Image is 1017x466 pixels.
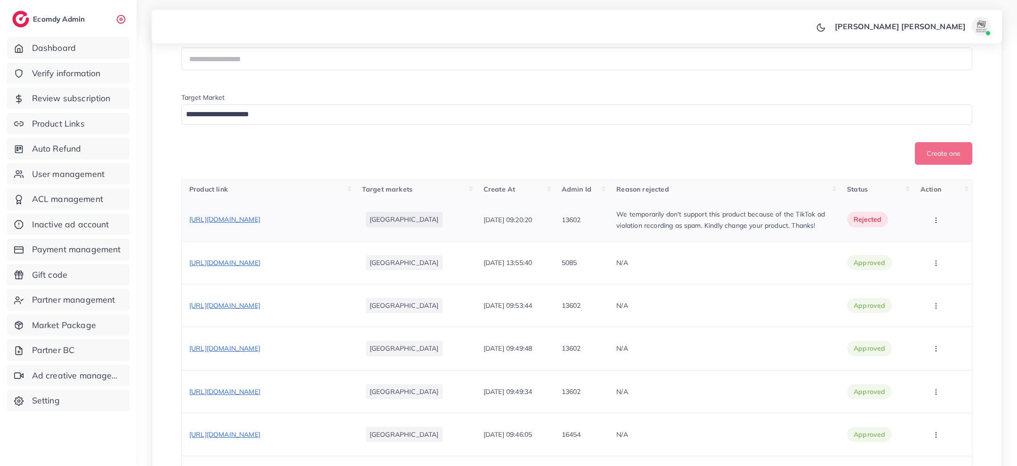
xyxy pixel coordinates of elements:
[181,104,972,125] div: Search for option
[12,11,29,27] img: logo
[7,88,129,109] a: Review subscription
[32,319,96,331] span: Market Package
[12,11,87,27] a: logoEcomdy Admin
[32,243,121,256] span: Payment management
[7,314,129,336] a: Market Package
[32,294,115,306] span: Partner management
[32,92,111,104] span: Review subscription
[32,370,122,382] span: Ad creative management
[7,188,129,210] a: ACL management
[7,63,129,84] a: Verify information
[32,344,75,356] span: Partner BC
[854,387,885,396] span: approved
[7,37,129,59] a: Dashboard
[32,269,67,281] span: Gift code
[189,344,260,353] span: [URL][DOMAIN_NAME]
[7,138,129,160] a: Auto Refund
[366,384,443,399] li: [GEOGRAPHIC_DATA]
[7,289,129,311] a: Partner management
[7,113,129,135] a: Product Links
[854,301,885,310] span: approved
[366,298,443,313] li: [GEOGRAPHIC_DATA]
[616,301,628,310] span: N/A
[32,118,85,130] span: Product Links
[854,430,885,439] span: approved
[189,301,260,310] span: [URL][DOMAIN_NAME]
[7,390,129,411] a: Setting
[32,168,105,180] span: User management
[7,239,129,260] a: Payment management
[32,42,76,54] span: Dashboard
[562,343,581,354] p: 13602
[830,17,994,36] a: [PERSON_NAME] [PERSON_NAME]avatar
[854,344,885,353] span: approved
[484,343,532,354] p: [DATE] 09:49:48
[32,193,103,205] span: ACL management
[562,300,581,311] p: 13602
[484,300,532,311] p: [DATE] 09:53:44
[366,341,443,356] li: [GEOGRAPHIC_DATA]
[616,387,628,396] span: N/A
[7,214,129,235] a: Inactive ad account
[32,394,60,407] span: Setting
[616,344,628,353] span: N/A
[189,387,260,396] span: [URL][DOMAIN_NAME]
[7,339,129,361] a: Partner BC
[183,107,960,122] input: Search for option
[7,365,129,386] a: Ad creative management
[484,429,532,440] p: [DATE] 09:46:05
[33,15,87,24] h2: Ecomdy Admin
[835,21,966,32] p: [PERSON_NAME] [PERSON_NAME]
[562,429,581,440] p: 16454
[484,386,532,397] p: [DATE] 09:49:34
[189,430,260,439] span: [URL][DOMAIN_NAME]
[7,264,129,286] a: Gift code
[616,430,628,439] span: N/A
[972,17,991,36] img: avatar
[32,218,109,231] span: Inactive ad account
[366,427,443,442] li: [GEOGRAPHIC_DATA]
[562,386,581,397] p: 13602
[32,143,81,155] span: Auto Refund
[32,67,101,80] span: Verify information
[7,163,129,185] a: User management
